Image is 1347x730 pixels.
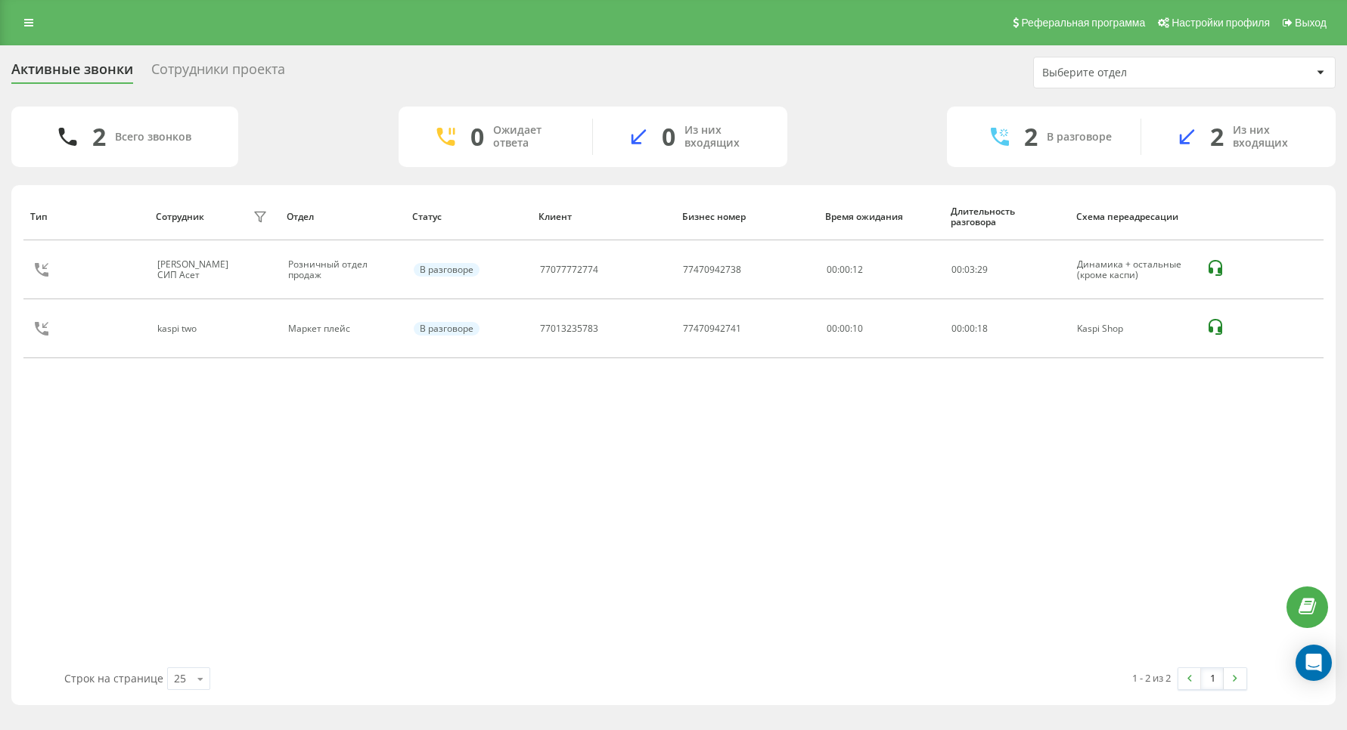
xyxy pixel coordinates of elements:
div: 00:00:10 [827,323,936,334]
div: Из них входящих [1233,124,1313,150]
div: Тип [30,212,141,222]
div: 77470942741 [683,323,741,334]
div: Активные звонки [11,61,133,85]
div: 00:00:12 [827,264,936,275]
div: Бизнес номер [682,212,811,222]
div: Схема переадресации [1076,212,1191,222]
span: 03 [964,263,975,276]
div: Open Intercom Messenger [1296,645,1332,681]
span: 00 [964,322,975,335]
div: 2 [1210,122,1224,151]
div: Отдел [287,212,398,222]
div: Клиент [538,212,667,222]
div: 77013235783 [540,323,598,334]
span: Настройки профиля [1172,17,1270,29]
div: Сотрудник [156,212,204,222]
a: 1 [1201,668,1224,689]
div: Kaspi Shop [1077,323,1190,334]
span: Выход [1295,17,1327,29]
div: kaspi two [157,323,200,334]
div: Розничный отдел продаж [288,259,397,281]
div: 1 - 2 из 2 [1132,670,1171,685]
div: Выберите отдел [1042,67,1223,79]
div: Маркет плейс [288,323,397,334]
div: 77470942738 [683,264,741,275]
div: Длительность разговора [951,206,1062,228]
div: Сотрудники проекта [151,61,285,85]
div: Ожидает ответа [493,124,570,150]
div: Время ожидания [825,212,936,222]
div: 2 [92,122,106,151]
span: 00 [951,322,962,335]
div: 77077772774 [540,264,598,275]
span: 18 [977,322,988,335]
div: : : [951,323,988,334]
div: Динамика + остальные (кроме каспи) [1077,259,1190,281]
span: 29 [977,263,988,276]
span: 00 [951,263,962,276]
div: В разговоре [414,322,480,336]
span: Реферальная программа [1021,17,1145,29]
div: Статус [412,212,524,222]
div: 2 [1024,122,1038,151]
div: Всего звонков [115,131,191,144]
div: В разговоре [1047,131,1112,144]
div: [PERSON_NAME] СИП Асет [157,259,250,281]
div: В разговоре [414,263,480,277]
div: Из них входящих [684,124,765,150]
span: Строк на странице [64,671,163,685]
div: : : [951,264,988,275]
div: 25 [174,671,186,686]
div: 0 [470,122,484,151]
div: 0 [662,122,675,151]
